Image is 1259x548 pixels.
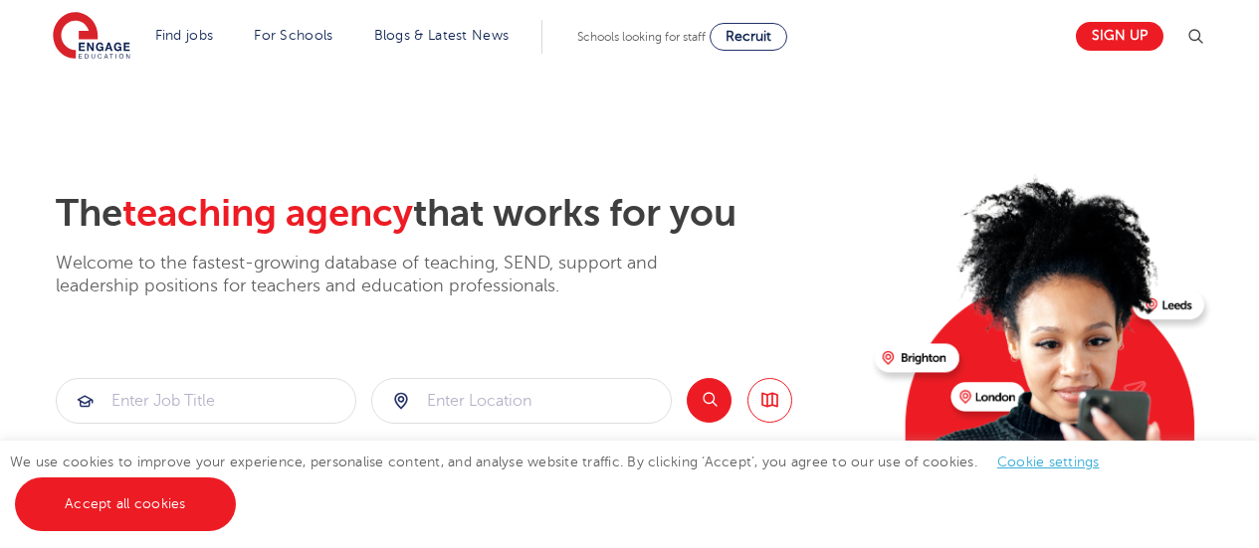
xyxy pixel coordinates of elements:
a: Accept all cookies [15,477,236,531]
a: For Schools [254,28,332,43]
h2: The that works for you [56,191,859,237]
span: Schools looking for staff [577,30,706,44]
a: Cookie settings [997,455,1100,469]
img: Engage Education [53,12,130,62]
p: Welcome to the fastest-growing database of teaching, SEND, support and leadership positions for t... [56,252,713,298]
div: Submit [56,378,356,424]
input: Submit [57,379,355,423]
a: Blogs & Latest News [374,28,510,43]
a: Find jobs [155,28,214,43]
a: Recruit [710,23,787,51]
button: Search [687,378,732,423]
div: Submit [371,378,672,424]
a: Sign up [1076,22,1163,51]
input: Submit [372,379,671,423]
span: Recruit [726,29,771,44]
span: We use cookies to improve your experience, personalise content, and analyse website traffic. By c... [10,455,1120,511]
span: teaching agency [122,192,413,235]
